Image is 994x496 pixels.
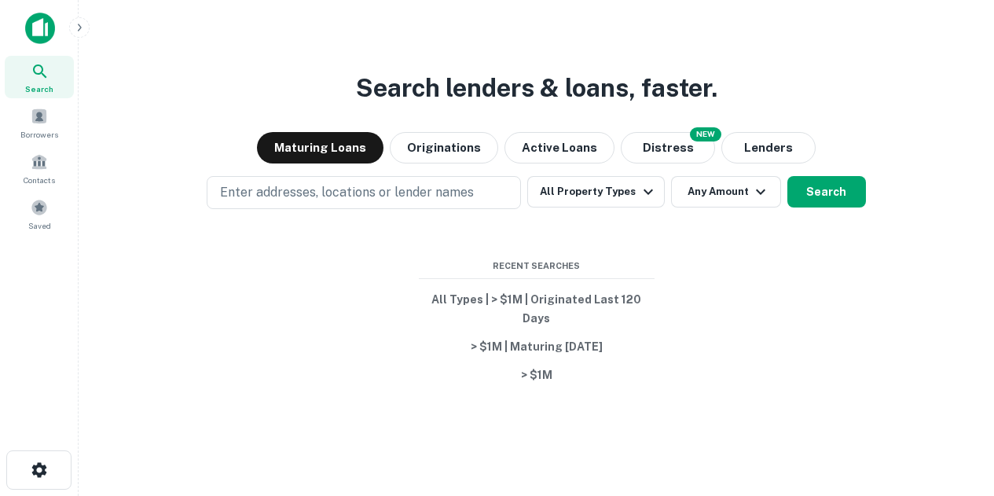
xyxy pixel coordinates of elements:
[390,132,498,163] button: Originations
[20,128,58,141] span: Borrowers
[5,56,74,98] a: Search
[5,147,74,189] a: Contacts
[690,127,721,141] div: NEW
[915,370,994,446] iframe: Chat Widget
[5,101,74,144] a: Borrowers
[220,183,474,202] p: Enter addresses, locations or lender names
[24,174,55,186] span: Contacts
[527,176,664,208] button: All Property Types
[419,259,655,273] span: Recent Searches
[504,132,614,163] button: Active Loans
[787,176,866,208] button: Search
[419,361,655,389] button: > $1M
[25,13,55,44] img: capitalize-icon.png
[419,285,655,333] button: All Types | > $1M | Originated Last 120 Days
[621,132,715,163] button: Search distressed loans with lien and other non-mortgage details.
[356,69,717,107] h3: Search lenders & loans, faster.
[721,132,816,163] button: Lenders
[671,176,781,208] button: Any Amount
[25,83,53,95] span: Search
[419,333,655,361] button: > $1M | Maturing [DATE]
[257,132,383,163] button: Maturing Loans
[207,176,521,209] button: Enter addresses, locations or lender names
[5,193,74,235] a: Saved
[28,219,51,232] span: Saved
